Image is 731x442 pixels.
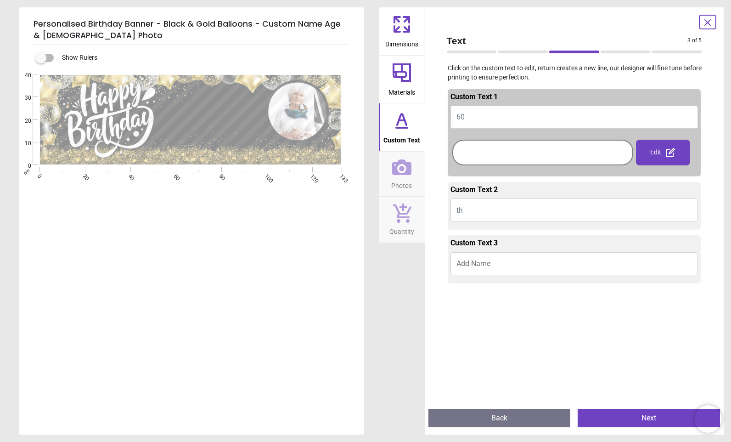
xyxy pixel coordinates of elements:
span: 20 [14,117,31,125]
span: Custom Text [383,131,420,145]
span: Photos [391,177,412,191]
iframe: Brevo live chat [694,405,722,433]
span: Custom Text 1 [450,92,498,101]
span: Text [447,34,688,47]
span: 10 [14,140,31,147]
div: Show Rulers [41,52,364,63]
span: 0 [14,162,31,170]
p: Click on the custom text to edit, return creates a new line, our designer will fine tune before p... [439,64,709,82]
span: Dimensions [385,35,418,49]
span: Custom Text 2 [450,185,498,194]
span: Quantity [389,223,414,237]
button: Next [578,409,720,427]
span: Materials [388,84,415,97]
button: Dimensions [379,7,425,55]
button: Photos [379,152,425,197]
span: Add Name [456,259,490,268]
button: 60 [450,106,698,129]
span: 60 [456,113,465,121]
button: Custom Text [379,103,425,151]
span: 3 of 5 [687,37,702,45]
button: th [450,198,698,221]
button: Materials [379,56,425,103]
div: Edit [636,140,690,165]
h5: Personalised Birthday Banner - Black & Gold Balloons - Custom Name Age & [DEMOGRAPHIC_DATA] Photo [34,15,349,45]
button: Add Name [450,252,698,275]
button: Quantity [379,197,425,243]
span: th [456,206,463,215]
button: Back [428,409,571,427]
span: 40 [14,72,31,79]
span: Custom Text 3 [450,238,498,247]
span: 30 [14,94,31,102]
